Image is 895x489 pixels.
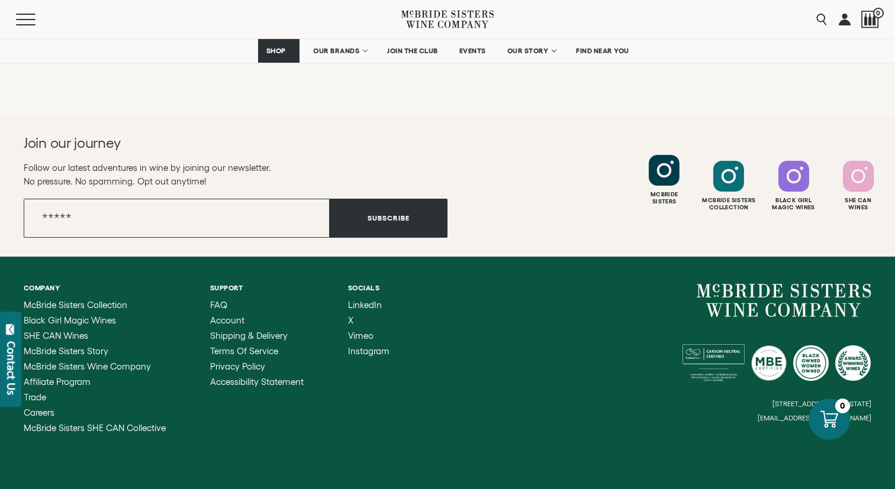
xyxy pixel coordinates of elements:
a: Trade [24,393,166,402]
h2: Join our journey [24,134,405,153]
span: Trade [24,392,46,402]
a: Vimeo [348,331,389,341]
a: McBride Sisters Collection [24,300,166,310]
a: Follow McBride Sisters on Instagram McbrideSisters [633,161,695,211]
input: Email [24,199,330,238]
a: McBride Sisters Story [24,346,166,356]
div: Contact Us [5,341,17,395]
span: Careers [24,407,54,417]
span: SHE CAN Wines [24,331,88,341]
span: McBride Sisters Story [24,346,108,356]
a: JOIN THE CLUB [379,39,446,63]
span: Vimeo [348,331,374,341]
a: Careers [24,408,166,417]
span: Terms of Service [210,346,278,356]
span: McBride Sisters SHE CAN Collective [24,423,166,433]
span: 0 [873,8,884,18]
p: Follow our latest adventures in wine by joining our newsletter. No pressure. No spamming. Opt out... [24,161,448,188]
small: [EMAIL_ADDRESS][DOMAIN_NAME] [758,414,871,422]
button: Subscribe [330,199,448,238]
a: Terms of Service [210,346,304,356]
span: Shipping & Delivery [210,331,288,341]
div: Black Girl Magic Wines [763,197,825,211]
a: Follow Black Girl Magic Wines on Instagram Black GirlMagic Wines [763,161,825,211]
a: Affiliate Program [24,377,166,387]
small: [STREET_ADDRESS][US_STATE] [772,400,871,407]
div: She Can Wines [828,197,889,211]
span: McBride Sisters Collection [24,300,127,310]
span: LinkedIn [348,300,382,310]
button: Mobile Menu Trigger [16,14,59,25]
a: SHOP [258,39,300,63]
a: FIND NEAR YOU [568,39,637,63]
div: Mcbride Sisters [633,191,695,205]
a: Instagram [348,346,389,356]
a: EVENTS [452,39,494,63]
a: McBride Sisters Wine Company [24,362,166,371]
a: Accessibility Statement [210,377,304,387]
span: Account [210,315,244,325]
a: OUR BRANDS [305,39,374,63]
a: OUR STORY [500,39,563,63]
a: McBride Sisters SHE CAN Collective [24,423,166,433]
a: Follow SHE CAN Wines on Instagram She CanWines [828,161,889,211]
span: FAQ [210,300,227,310]
span: Accessibility Statement [210,377,304,387]
a: SHE CAN Wines [24,331,166,341]
span: EVENTS [459,47,486,55]
div: Mcbride Sisters Collection [698,197,759,211]
span: SHOP [266,47,286,55]
a: LinkedIn [348,300,389,310]
span: JOIN THE CLUB [387,47,438,55]
a: Privacy Policy [210,362,304,371]
a: X [348,316,389,325]
span: McBride Sisters Wine Company [24,361,151,371]
span: Black Girl Magic Wines [24,315,116,325]
a: Shipping & Delivery [210,331,304,341]
a: FAQ [210,300,304,310]
a: McBride Sisters Wine Company [697,284,871,317]
span: Affiliate Program [24,377,91,387]
span: OUR BRANDS [313,47,359,55]
span: FIND NEAR YOU [576,47,629,55]
a: Account [210,316,304,325]
span: Privacy Policy [210,361,265,371]
a: Black Girl Magic Wines [24,316,166,325]
span: X [348,315,353,325]
a: Follow McBride Sisters Collection on Instagram Mcbride SistersCollection [698,161,759,211]
span: OUR STORY [507,47,549,55]
span: Instagram [348,346,389,356]
div: 0 [835,399,850,413]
